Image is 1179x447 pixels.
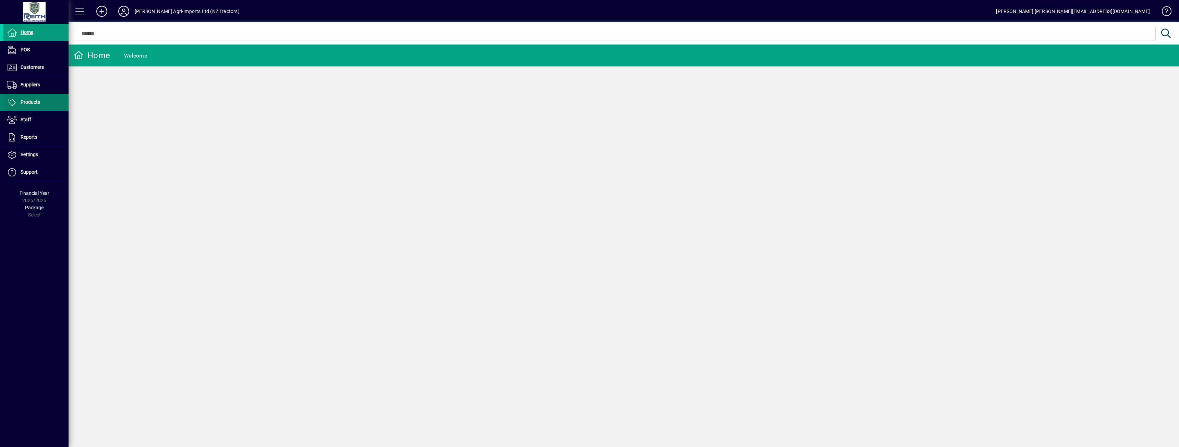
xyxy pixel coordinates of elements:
button: Profile [113,5,135,17]
a: Staff [3,111,69,128]
a: POS [3,41,69,59]
span: Financial Year [20,190,49,196]
span: POS [21,47,30,52]
a: Support [3,164,69,181]
a: Customers [3,59,69,76]
span: Home [21,29,33,35]
span: Customers [21,64,44,70]
a: Settings [3,146,69,163]
span: Settings [21,152,38,157]
div: [PERSON_NAME] [PERSON_NAME][EMAIL_ADDRESS][DOMAIN_NAME] [996,6,1150,17]
div: [PERSON_NAME] Agri-Imports Ltd (NZ Tractors) [135,6,240,17]
div: Welcome [124,50,147,61]
a: Suppliers [3,76,69,94]
a: Reports [3,129,69,146]
span: Package [25,205,44,210]
span: Support [21,169,38,175]
button: Add [91,5,113,17]
a: Knowledge Base [1157,1,1170,24]
span: Staff [21,117,31,122]
div: Home [74,50,110,61]
a: Products [3,94,69,111]
span: Suppliers [21,82,40,87]
span: Products [21,99,40,105]
span: Reports [21,134,37,140]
